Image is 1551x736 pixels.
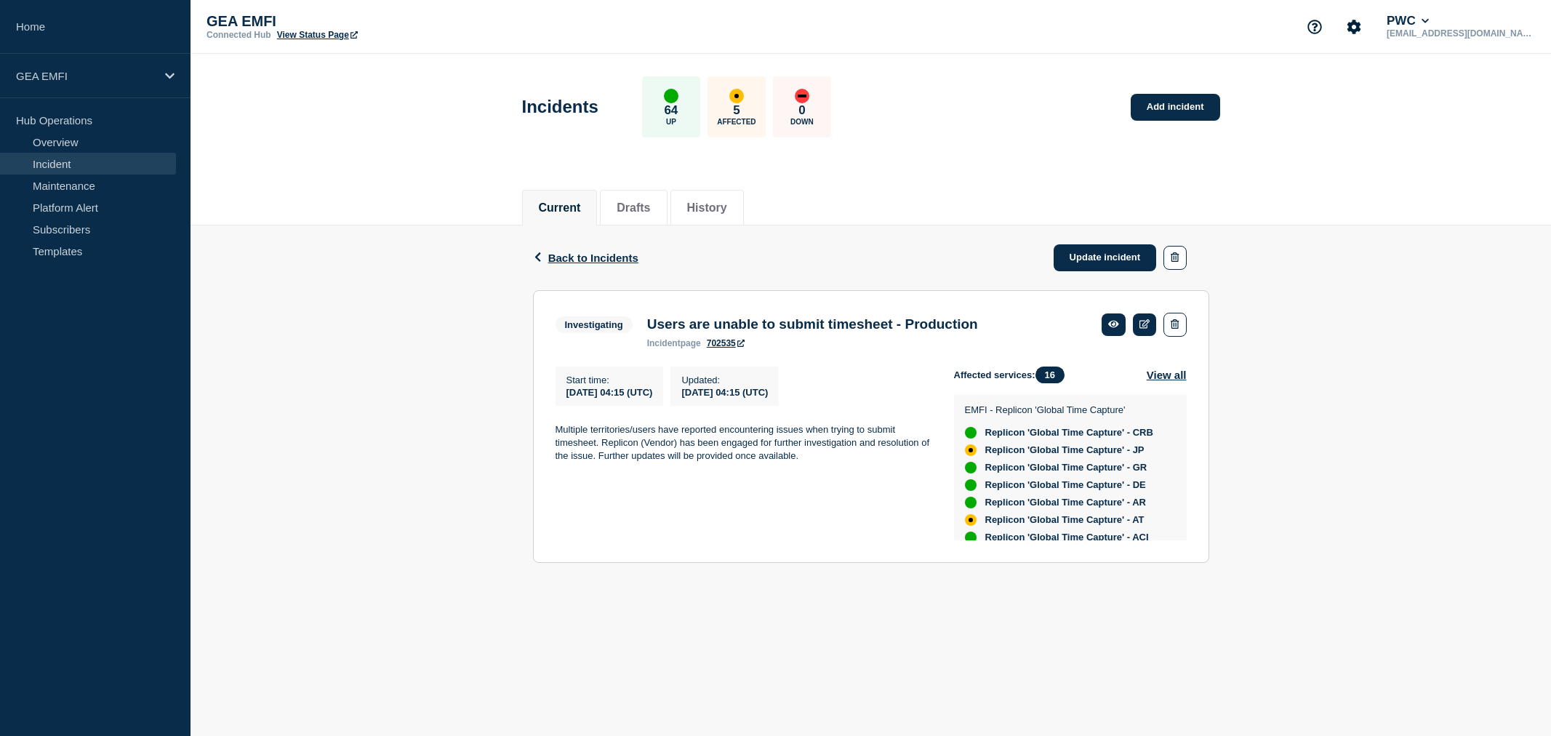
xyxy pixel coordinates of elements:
[1384,28,1535,39] p: [EMAIL_ADDRESS][DOMAIN_NAME]
[733,103,740,118] p: 5
[681,385,768,398] div: [DATE] 04:15 (UTC)
[965,479,977,491] div: up
[795,89,809,103] div: down
[1147,367,1187,383] button: View all
[16,70,156,82] p: GEA EMFI
[965,404,1172,415] p: EMFI - Replicon 'Global Time Capture'
[985,532,1149,543] span: Replicon 'Global Time Capture' - ACI
[681,375,768,385] p: Updated :
[965,444,977,456] div: affected
[277,30,358,40] a: View Status Page
[965,532,977,543] div: up
[1384,14,1432,28] button: PWC
[790,118,814,126] p: Down
[207,13,497,30] p: GEA EMFI
[717,118,756,126] p: Affected
[533,252,638,264] button: Back to Incidents
[985,497,1146,508] span: Replicon 'Global Time Capture' - AR
[1299,12,1330,42] button: Support
[965,497,977,508] div: up
[707,338,745,348] a: 702535
[539,201,581,215] button: Current
[1035,367,1065,383] span: 16
[617,201,650,215] button: Drafts
[556,423,931,463] p: Multiple territories/users have reported encountering issues when trying to submit timesheet. Rep...
[985,462,1147,473] span: Replicon 'Global Time Capture' - GR
[687,201,727,215] button: History
[954,367,1072,383] span: Affected services:
[965,427,977,439] div: up
[556,316,633,333] span: Investigating
[647,316,978,332] h3: Users are unable to submit timesheet - Production
[522,97,598,117] h1: Incidents
[664,89,678,103] div: up
[664,103,678,118] p: 64
[566,387,653,398] span: [DATE] 04:15 (UTC)
[1054,244,1157,271] a: Update incident
[1131,94,1220,121] a: Add incident
[985,514,1145,526] span: Replicon 'Global Time Capture' - AT
[666,118,676,126] p: Up
[647,338,681,348] span: incident
[985,427,1153,439] span: Replicon 'Global Time Capture' - CRB
[566,375,653,385] p: Start time :
[207,30,271,40] p: Connected Hub
[965,462,977,473] div: up
[729,89,744,103] div: affected
[1339,12,1369,42] button: Account settings
[798,103,805,118] p: 0
[548,252,638,264] span: Back to Incidents
[965,514,977,526] div: affected
[985,479,1146,491] span: Replicon 'Global Time Capture' - DE
[985,444,1145,456] span: Replicon 'Global Time Capture' - JP
[647,338,701,348] p: page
